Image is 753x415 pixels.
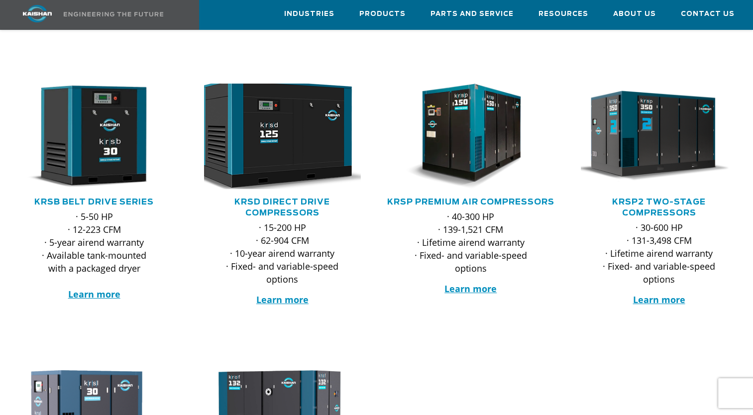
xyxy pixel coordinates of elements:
[34,198,154,206] a: KRSB Belt Drive Series
[256,294,309,306] a: Learn more
[538,0,588,27] a: Resources
[601,221,717,286] p: · 30-600 HP · 131-3,498 CFM · Lifetime airend warranty · Fixed- and variable-speed options
[387,198,554,206] a: KRSP Premium Air Compressors
[385,84,542,189] img: krsp150
[204,84,360,189] div: krsd125
[224,221,340,286] p: · 15-200 HP · 62-904 CFM · 10-year airend warranty · Fixed- and variable-speed options
[613,8,656,20] span: About Us
[413,210,529,275] p: · 40-300 HP · 139-1,521 CFM · Lifetime airend warranty · Fixed- and variable-speed options
[189,78,361,194] img: krsd125
[359,0,406,27] a: Products
[16,84,172,189] div: krsb30
[538,8,588,20] span: Resources
[8,84,165,189] img: krsb30
[393,84,549,189] div: krsp150
[581,84,737,189] div: krsp350
[284,8,334,20] span: Industries
[612,198,706,217] a: KRSP2 Two-Stage Compressors
[284,0,334,27] a: Industries
[681,0,735,27] a: Contact Us
[430,0,514,27] a: Parts and Service
[613,0,656,27] a: About Us
[64,12,163,16] img: Engineering the future
[234,198,330,217] a: KRSD Direct Drive Compressors
[573,84,730,189] img: krsp350
[430,8,514,20] span: Parts and Service
[36,210,152,301] p: · 5-50 HP · 12-223 CFM · 5-year airend warranty · Available tank-mounted with a packaged dryer
[681,8,735,20] span: Contact Us
[444,283,497,295] a: Learn more
[359,8,406,20] span: Products
[68,288,120,300] a: Learn more
[633,294,685,306] a: Learn more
